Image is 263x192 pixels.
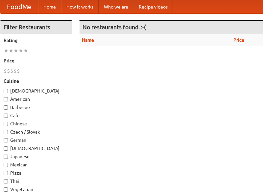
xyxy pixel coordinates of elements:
input: [DEMOGRAPHIC_DATA] [4,146,8,151]
input: Thai [4,179,8,183]
a: Home [38,0,61,13]
input: Chinese [4,122,8,126]
li: ★ [23,47,28,54]
li: $ [13,67,17,75]
li: ★ [4,47,9,54]
input: American [4,97,8,101]
label: Thai [4,178,69,184]
h4: Filter Restaurants [0,21,72,34]
a: Recipe videos [133,0,173,13]
label: [DEMOGRAPHIC_DATA] [4,88,69,94]
h5: Rating [4,37,69,44]
h5: Cuisine [4,78,69,84]
label: Pizza [4,170,69,176]
label: Chinese [4,120,69,127]
label: Czech / Slovak [4,129,69,135]
input: Pizza [4,171,8,175]
label: Japanese [4,153,69,160]
li: $ [4,67,7,75]
li: $ [17,67,20,75]
ng-pluralize: No restaurants found. :-( [83,24,146,30]
li: ★ [9,47,13,54]
input: Cafe [4,114,8,118]
li: ★ [13,47,18,54]
li: ★ [18,47,23,54]
label: Cafe [4,112,69,119]
a: Price [233,37,244,43]
input: German [4,138,8,142]
label: Mexican [4,161,69,168]
label: [DEMOGRAPHIC_DATA] [4,145,69,152]
label: American [4,96,69,102]
input: Barbecue [4,105,8,110]
input: Vegetarian [4,187,8,192]
input: Czech / Slovak [4,130,8,134]
a: Name [82,37,94,43]
li: $ [7,67,10,75]
input: Japanese [4,155,8,159]
input: Mexican [4,163,8,167]
a: How it works [61,0,99,13]
a: FoodMe [0,0,38,13]
input: [DEMOGRAPHIC_DATA] [4,89,8,93]
li: $ [10,67,13,75]
label: Barbecue [4,104,69,111]
a: Who we are [99,0,133,13]
h5: Price [4,57,69,64]
label: German [4,137,69,143]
